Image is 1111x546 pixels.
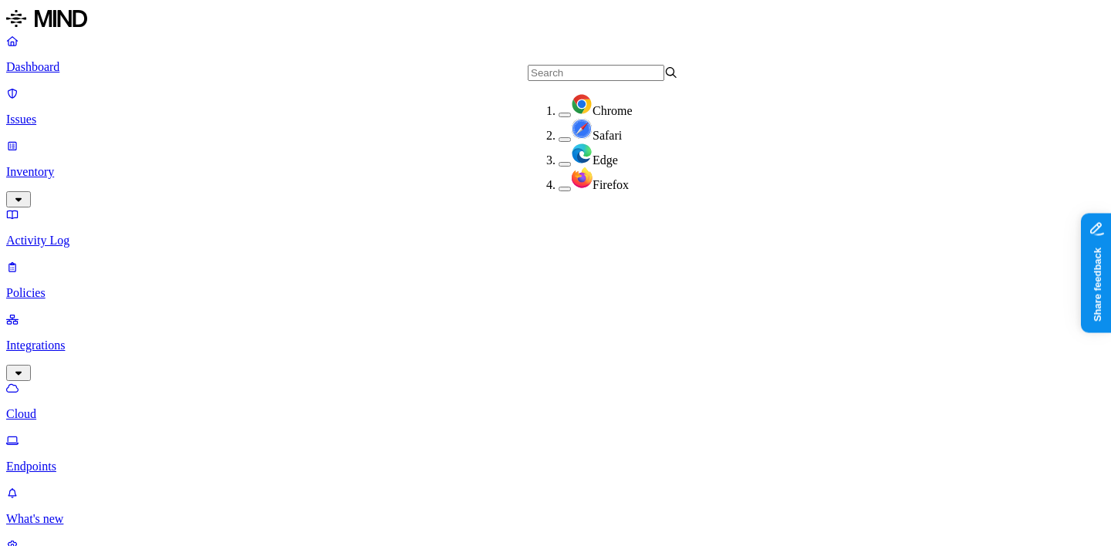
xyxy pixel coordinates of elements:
[593,178,629,191] span: Firefox
[6,339,1105,352] p: Integrations
[6,381,1105,421] a: Cloud
[571,118,593,140] img: safari.svg
[6,234,1105,248] p: Activity Log
[6,165,1105,179] p: Inventory
[6,486,1105,526] a: What's new
[6,6,1105,34] a: MIND
[593,129,622,142] span: Safari
[6,60,1105,74] p: Dashboard
[593,153,618,167] span: Edge
[6,113,1105,126] p: Issues
[528,65,664,81] input: Search
[6,139,1105,205] a: Inventory
[6,286,1105,300] p: Policies
[6,433,1105,474] a: Endpoints
[571,143,593,164] img: edge.svg
[6,407,1105,421] p: Cloud
[593,104,633,117] span: Chrome
[6,207,1105,248] a: Activity Log
[6,460,1105,474] p: Endpoints
[6,34,1105,74] a: Dashboard
[571,93,593,115] img: chrome.svg
[6,6,87,31] img: MIND
[6,312,1105,379] a: Integrations
[571,167,593,189] img: firefox.svg
[6,512,1105,526] p: What's new
[6,86,1105,126] a: Issues
[6,260,1105,300] a: Policies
